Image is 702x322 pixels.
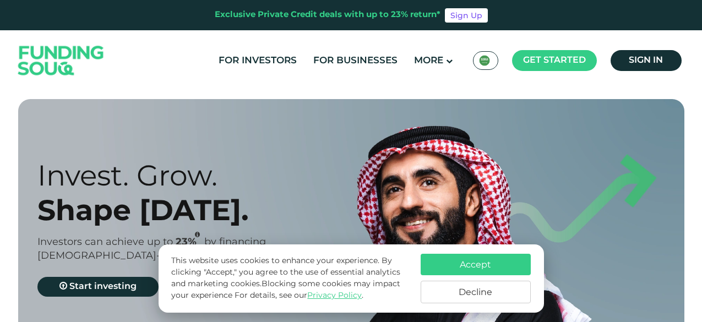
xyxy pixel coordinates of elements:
[421,254,531,275] button: Accept
[216,52,300,70] a: For Investors
[69,282,137,291] span: Start investing
[195,232,200,238] i: 23% IRR (expected) ~ 15% Net yield (expected)
[171,255,409,302] p: This website uses cookies to enhance your experience. By clicking "Accept," you agree to the use ...
[7,33,115,89] img: Logo
[445,8,488,23] a: Sign Up
[311,52,400,70] a: For Businesses
[414,56,443,66] span: More
[37,158,371,193] div: Invest. Grow.
[37,237,270,261] span: by financing [DEMOGRAPHIC_DATA]-compliant businesses.
[479,55,490,66] img: SA Flag
[37,237,173,247] span: Investors can achieve up to
[421,281,531,303] button: Decline
[611,50,682,71] a: Sign in
[37,193,371,227] div: Shape [DATE].
[629,56,663,64] span: Sign in
[171,280,400,299] span: Blocking some cookies may impact your experience
[215,9,440,21] div: Exclusive Private Credit deals with up to 23% return*
[307,292,362,299] a: Privacy Policy
[176,237,204,247] span: 23%
[235,292,363,299] span: For details, see our .
[523,56,586,64] span: Get started
[37,277,159,297] a: Start investing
